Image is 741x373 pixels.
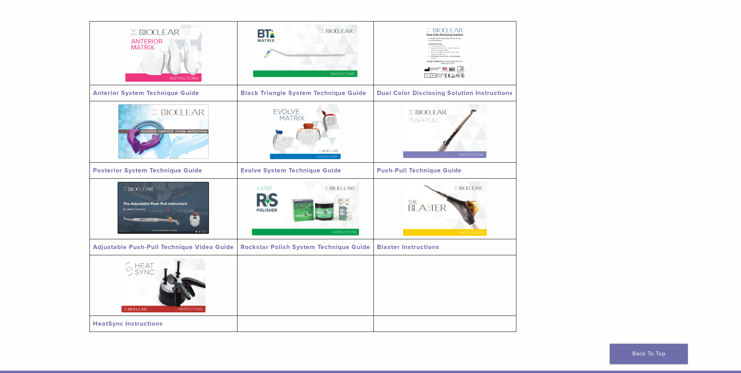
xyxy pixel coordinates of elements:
[377,167,462,174] a: Push-Pull Technique Guide
[93,167,202,174] a: Posterior System Technique Guide
[241,89,366,97] a: Black Triangle System Technique Guide
[610,344,688,364] a: Back To Top
[93,320,163,328] a: HeatSync Instructions
[93,89,199,97] a: Anterior System Technique Guide
[377,243,439,251] a: Blaster Instructions
[241,167,341,174] a: Evolve System Technique Guide
[93,243,234,251] a: Adjustable Push-Pull Technique Video Guide
[377,89,513,97] a: Dual Color Disclosing Solution Instructions
[241,243,370,251] a: Rockstar Polish System Technique Guide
